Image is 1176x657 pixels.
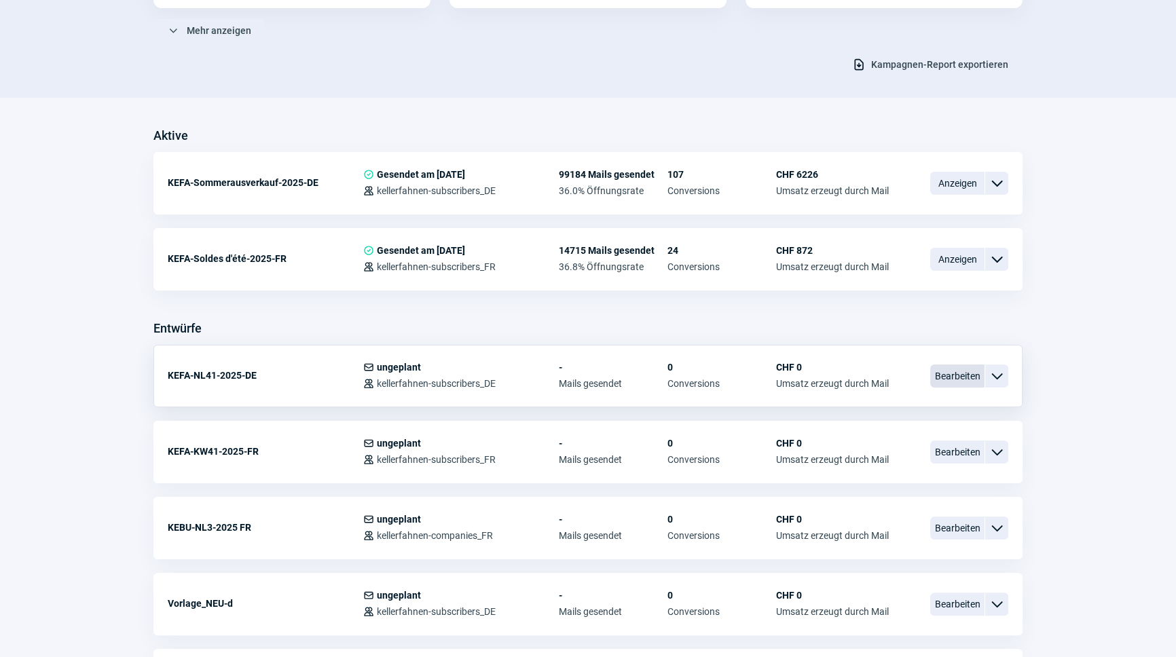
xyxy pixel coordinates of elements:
span: Bearbeiten [930,440,985,464]
span: kellerfahnen-subscribers_FR [377,261,496,272]
div: KEFA-NL41-2025-DE [168,362,363,389]
span: Conversions [667,606,776,617]
span: kellerfahnen-subscribers_DE [377,185,496,196]
span: Conversions [667,185,776,196]
span: - [559,362,667,373]
span: Bearbeiten [930,517,985,540]
span: Anzeigen [930,248,985,271]
span: Mails gesendet [559,454,667,465]
span: Mails gesendet [559,378,667,389]
div: Vorlage_NEU-d [168,590,363,617]
div: KEFA-Sommerausverkauf-2025-DE [168,169,363,196]
span: CHF 0 [776,590,889,601]
span: Bearbeiten [930,593,985,616]
span: Kampagnen-Report exportieren [871,54,1008,75]
div: KEFA-KW41-2025-FR [168,438,363,465]
span: kellerfahnen-subscribers_DE [377,378,496,389]
span: Gesendet am [DATE] [377,169,465,180]
h3: Entwürfe [153,318,202,339]
span: Mails gesendet [559,530,667,541]
span: Bearbeiten [930,364,985,388]
span: Gesendet am [DATE] [377,245,465,256]
span: 36.0% Öffnungsrate [559,185,667,196]
span: - [559,438,667,449]
span: kellerfahnen-subscribers_DE [377,606,496,617]
span: CHF 872 [776,245,889,256]
span: 107 [667,169,776,180]
span: Conversions [667,530,776,541]
span: 0 [667,438,776,449]
div: KEBU-NL3-2025 FR [168,514,363,541]
h3: Aktive [153,125,188,147]
span: - [559,590,667,601]
span: Mehr anzeigen [187,20,251,41]
span: Conversions [667,261,776,272]
span: 0 [667,514,776,525]
span: ungeplant [377,438,421,449]
button: Kampagnen-Report exportieren [838,53,1023,76]
span: Mails gesendet [559,606,667,617]
span: 24 [667,245,776,256]
span: 36.8% Öffnungsrate [559,261,667,272]
span: Umsatz erzeugt durch Mail [776,606,889,617]
button: Mehr anzeigen [153,19,265,42]
span: CHF 0 [776,362,889,373]
span: CHF 0 [776,438,889,449]
span: ungeplant [377,362,421,373]
span: CHF 6226 [776,169,889,180]
span: Conversions [667,378,776,389]
span: Umsatz erzeugt durch Mail [776,378,889,389]
span: 14715 Mails gesendet [559,245,667,256]
span: ungeplant [377,514,421,525]
span: Umsatz erzeugt durch Mail [776,185,889,196]
span: 99184 Mails gesendet [559,169,667,180]
span: Umsatz erzeugt durch Mail [776,454,889,465]
span: Anzeigen [930,172,985,195]
span: CHF 0 [776,514,889,525]
span: ungeplant [377,590,421,601]
span: kellerfahnen-companies_FR [377,530,493,541]
div: KEFA-Soldes d'été-2025-FR [168,245,363,272]
span: 0 [667,590,776,601]
span: - [559,514,667,525]
span: kellerfahnen-subscribers_FR [377,454,496,465]
span: Conversions [667,454,776,465]
span: Umsatz erzeugt durch Mail [776,261,889,272]
span: 0 [667,362,776,373]
span: Umsatz erzeugt durch Mail [776,530,889,541]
